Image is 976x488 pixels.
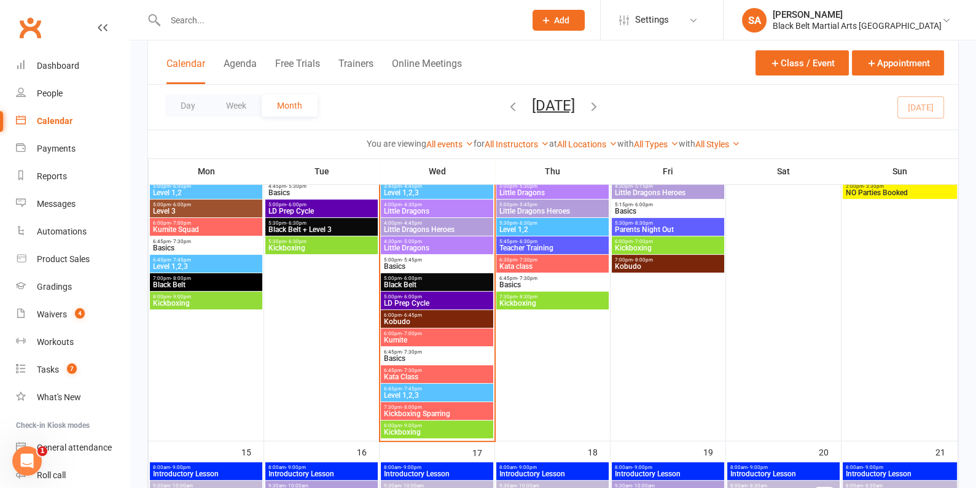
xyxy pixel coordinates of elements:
[402,276,422,281] span: - 6:00pm
[286,184,306,189] span: - 5:30pm
[383,470,491,478] span: Introductory Lesson
[499,207,606,215] span: Little Dragons Heroes
[383,312,491,318] span: 6:00pm
[755,50,849,76] button: Class / Event
[268,202,375,207] span: 5:00pm
[170,465,190,470] span: - 9:00pm
[517,294,537,300] span: - 8:30pm
[152,257,260,263] span: 6:45pm
[383,428,491,436] span: Kickboxing
[852,50,944,76] button: Appointment
[517,202,537,207] span: - 5:45pm
[16,218,130,246] a: Automations
[499,276,606,281] span: 6:45pm
[152,263,260,270] span: Level 1,2,3
[402,202,422,207] span: - 4:30pm
[517,257,537,263] span: - 7:30pm
[383,368,491,373] span: 6:45pm
[152,276,260,281] span: 7:00pm
[614,189,722,196] span: Little Dragons Heroes
[819,441,841,462] div: 20
[16,328,130,356] a: Workouts
[730,465,837,470] span: 8:00am
[614,263,722,270] span: Kobudo
[162,12,517,29] input: Search...
[224,58,257,84] button: Agenda
[532,96,575,114] button: [DATE]
[152,244,260,252] span: Basics
[16,107,130,135] a: Calendar
[383,276,491,281] span: 5:00pm
[549,139,557,149] strong: at
[402,257,422,263] span: - 5:45pm
[152,281,260,289] span: Black Belt
[264,158,380,184] th: Tue
[845,470,955,478] span: Introductory Lesson
[392,58,462,84] button: Online Meetings
[588,441,610,462] div: 18
[16,384,130,411] a: What's New
[614,239,722,244] span: 6:00pm
[383,202,491,207] span: 4:00pm
[268,189,375,196] span: Basics
[773,20,942,31] div: Black Belt Martial Arts [GEOGRAPHIC_DATA]
[863,465,883,470] span: - 9:00pm
[474,139,485,149] strong: for
[614,226,722,233] span: Parents Night Out
[166,58,205,84] button: Calendar
[165,95,211,117] button: Day
[864,184,884,189] span: - 3:30pm
[845,465,955,470] span: 8:00am
[37,446,47,456] span: 1
[614,184,722,189] span: 4:30pm
[171,220,191,226] span: - 7:00pm
[633,184,653,189] span: - 5:15pm
[383,423,491,428] span: 8:00pm
[37,227,87,236] div: Automations
[402,331,422,336] span: - 7:00pm
[383,355,491,362] span: Basics
[152,300,260,307] span: Kickboxing
[37,392,81,402] div: What's New
[152,239,260,244] span: 6:45pm
[402,239,422,244] span: - 5:00pm
[742,8,767,33] div: SA
[15,12,45,43] a: Clubworx
[286,202,306,207] span: - 6:00pm
[268,244,375,252] span: Kickboxing
[635,6,669,34] span: Settings
[695,139,740,149] a: All Styles
[149,158,264,184] th: Mon
[16,434,130,462] a: General attendance kiosk mode
[614,202,722,207] span: 5:15pm
[383,207,491,215] span: Little Dragons
[633,257,653,263] span: - 8:00pm
[426,139,474,149] a: All events
[383,257,491,263] span: 5:00pm
[383,386,491,392] span: 6:45pm
[614,207,722,215] span: Basics
[554,15,569,25] span: Add
[171,294,191,300] span: - 9:00pm
[152,207,260,215] span: Level 3
[37,88,63,98] div: People
[171,239,191,244] span: - 7:30pm
[614,465,722,470] span: 8:00am
[703,441,725,462] div: 19
[16,246,130,273] a: Product Sales
[748,465,768,470] span: - 9:00pm
[499,470,606,478] span: Introductory Lesson
[262,95,318,117] button: Month
[517,184,537,189] span: - 5:30pm
[37,470,66,480] div: Roll call
[402,386,422,392] span: - 7:45pm
[499,257,606,263] span: 6:30pm
[499,465,606,470] span: 8:00am
[171,202,191,207] span: - 6:00pm
[726,158,841,184] th: Sat
[367,139,426,149] strong: You are viewing
[16,301,130,328] a: Waivers 4
[16,135,130,163] a: Payments
[75,308,85,319] span: 4
[845,189,955,196] span: NO Parties Booked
